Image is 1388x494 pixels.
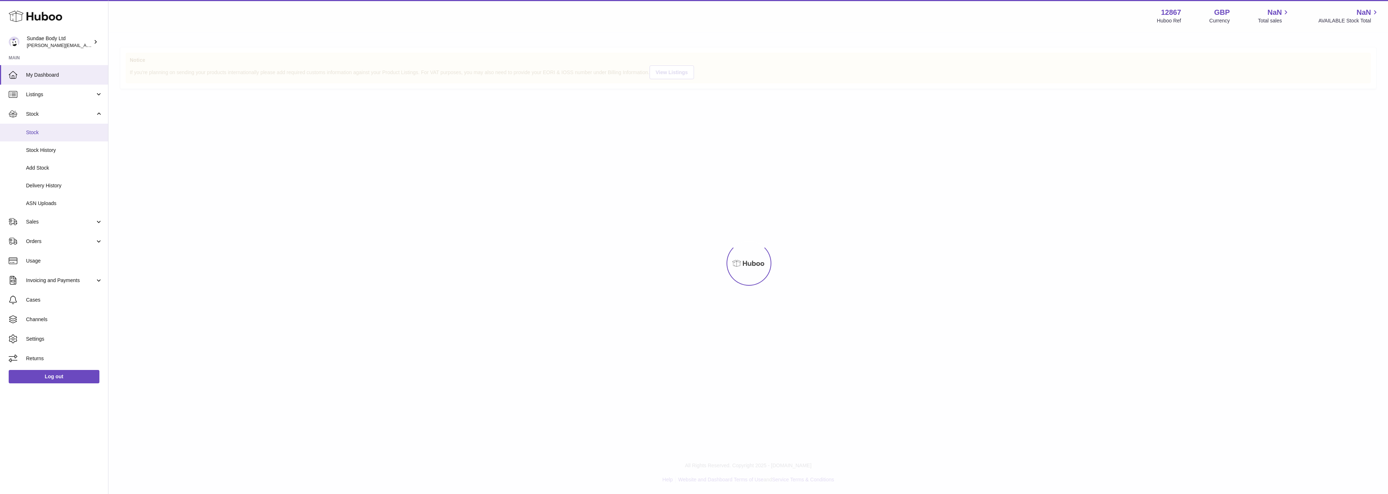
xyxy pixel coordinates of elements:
img: dianne@sundaebody.com [9,37,20,47]
span: Listings [26,91,95,98]
a: NaN Total sales [1258,8,1290,24]
strong: GBP [1214,8,1230,17]
span: Channels [26,316,103,323]
span: NaN [1357,8,1371,17]
strong: 12867 [1161,8,1181,17]
a: Log out [9,370,99,383]
span: Total sales [1258,17,1290,24]
span: Orders [26,238,95,245]
span: Stock [26,111,95,118]
span: AVAILABLE Stock Total [1318,17,1379,24]
div: Sundae Body Ltd [27,35,92,49]
span: Stock [26,129,103,136]
span: Returns [26,355,103,362]
a: NaN AVAILABLE Stock Total [1318,8,1379,24]
span: ASN Uploads [26,200,103,207]
span: [PERSON_NAME][EMAIL_ADDRESS][DOMAIN_NAME] [27,42,145,48]
span: Stock History [26,147,103,154]
span: Usage [26,257,103,264]
div: Huboo Ref [1157,17,1181,24]
span: Cases [26,297,103,303]
span: My Dashboard [26,72,103,78]
div: Currency [1209,17,1230,24]
span: Add Stock [26,165,103,171]
span: Invoicing and Payments [26,277,95,284]
span: Sales [26,218,95,225]
span: Settings [26,336,103,342]
span: NaN [1267,8,1282,17]
span: Delivery History [26,182,103,189]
